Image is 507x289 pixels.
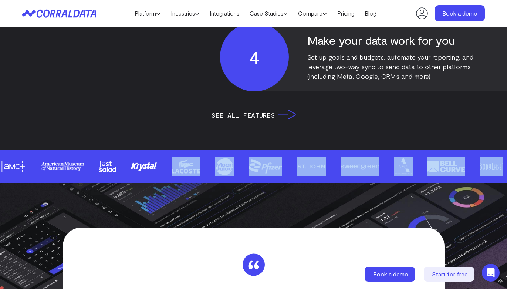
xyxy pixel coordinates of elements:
[293,8,332,19] a: Compare
[307,33,485,47] h4: Make your data work for you
[129,8,166,19] a: Platform
[424,267,476,282] a: Start for free
[482,264,500,282] div: Open Intercom Messenger
[432,270,468,278] span: Start for free
[244,8,293,19] a: Case Studies
[166,8,205,19] a: Industries
[307,52,485,81] p: Set up goals and budgets, automate your reporting, and leverage two-way sync to send data to othe...
[332,8,359,19] a: Pricing
[205,8,244,19] a: Integrations
[435,5,485,21] a: Book a demo
[365,267,416,282] a: Book a demo
[359,8,381,19] a: Blog
[220,23,289,91] div: 4
[211,110,296,120] a: see all features
[373,270,408,278] span: Book a demo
